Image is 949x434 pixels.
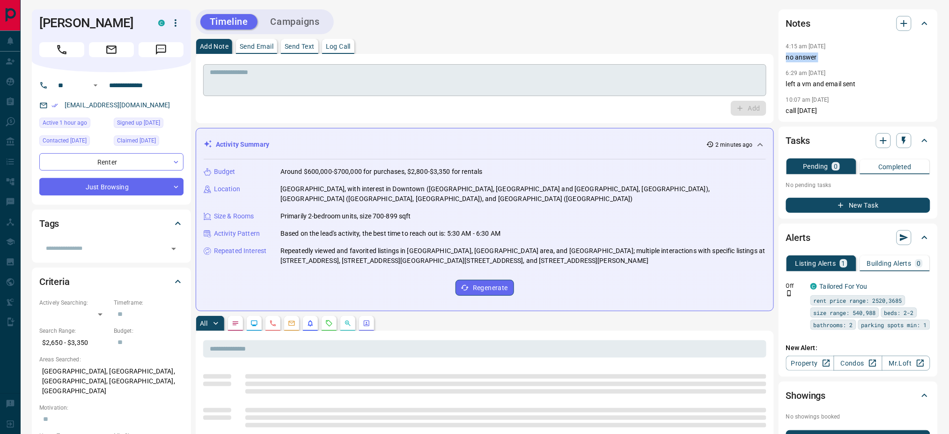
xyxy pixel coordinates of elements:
button: Regenerate [456,280,514,296]
div: Tasks [786,129,930,152]
h2: Notes [786,16,810,31]
p: New Alert: [786,343,930,353]
p: Listing Alerts [795,260,836,267]
span: Active 1 hour ago [43,118,87,127]
svg: Opportunities [344,320,352,327]
p: 0 [834,163,838,170]
svg: Agent Actions [363,320,370,327]
span: bathrooms: 2 [814,320,853,329]
p: [GEOGRAPHIC_DATA], with interest in Downtown ([GEOGRAPHIC_DATA], [GEOGRAPHIC_DATA] and [GEOGRAPHI... [280,184,766,204]
p: Areas Searched: [39,355,184,364]
p: Off [786,282,805,290]
button: Open [167,242,180,255]
p: Completed [878,164,912,170]
h2: Tasks [786,133,810,148]
p: Budget: [114,327,184,335]
div: condos.ca [158,20,165,26]
div: Renter [39,153,184,171]
p: No showings booked [786,412,930,421]
div: Thu Jan 16 2025 [114,135,184,149]
p: 4:15 am [DATE] [786,43,826,50]
svg: Lead Browsing Activity [250,320,258,327]
div: Tue Jul 08 2025 [39,135,109,149]
a: Condos [834,356,882,371]
span: size range: 540,988 [814,308,876,317]
p: Actively Searching: [39,299,109,307]
span: Call [39,42,84,57]
p: 0 [917,260,921,267]
button: Campaigns [261,14,329,30]
p: 6:29 am [DATE] [786,70,826,76]
span: beds: 2-2 [884,308,914,317]
p: Primarily 2-bedroom units, size 700-899 sqft [280,211,411,221]
p: 10:07 am [DATE] [786,97,829,103]
p: 1 [842,260,846,267]
p: no answer [786,52,930,62]
p: Location [214,184,240,194]
h1: [PERSON_NAME] [39,15,144,30]
p: Log Call [326,43,351,50]
span: Contacted [DATE] [43,136,87,145]
p: Send Email [240,43,273,50]
p: Budget [214,167,235,177]
div: Alerts [786,226,930,249]
div: Tue Oct 14 2025 [39,118,109,131]
p: Send Text [285,43,315,50]
p: No pending tasks [786,178,930,192]
p: call [DATE] [786,106,930,116]
p: Motivation: [39,404,184,412]
h2: Criteria [39,274,70,289]
div: Just Browsing [39,178,184,195]
p: Around $600,000-$700,000 for purchases, $2,800-$3,350 for rentals [280,167,483,177]
svg: Email Verified [51,102,58,109]
div: Thu Jan 16 2025 [114,118,184,131]
a: Property [786,356,834,371]
svg: Emails [288,320,295,327]
div: Showings [786,384,930,407]
p: Search Range: [39,327,109,335]
div: condos.ca [810,283,817,290]
p: Size & Rooms [214,211,254,221]
h2: Tags [39,216,59,231]
svg: Push Notification Only [786,290,793,297]
a: Mr.Loft [882,356,930,371]
div: Criteria [39,270,184,293]
p: Activity Summary [216,140,269,150]
p: 2 minutes ago [716,141,753,149]
h2: Showings [786,388,826,403]
span: Signed up [DATE] [117,118,160,127]
span: Message [139,42,184,57]
h2: Alerts [786,230,810,245]
span: parking spots min: 1 [861,320,927,329]
p: Add Note [200,43,228,50]
p: Repeated Interest [214,246,266,256]
span: rent price range: 2520,3685 [814,296,902,305]
p: Repeatedly viewed and favorited listings in [GEOGRAPHIC_DATA], [GEOGRAPHIC_DATA] area, and [GEOGR... [280,246,766,266]
span: Email [89,42,134,57]
div: Tags [39,212,184,235]
div: Activity Summary2 minutes ago [204,136,766,153]
svg: Notes [232,320,239,327]
p: [GEOGRAPHIC_DATA], [GEOGRAPHIC_DATA], [GEOGRAPHIC_DATA], [GEOGRAPHIC_DATA], [GEOGRAPHIC_DATA] [39,364,184,399]
div: Notes [786,12,930,35]
p: Building Alerts [867,260,912,267]
p: Timeframe: [114,299,184,307]
button: New Task [786,198,930,213]
a: [EMAIL_ADDRESS][DOMAIN_NAME] [65,101,170,109]
p: Pending [803,163,828,170]
button: Open [90,80,101,91]
svg: Listing Alerts [307,320,314,327]
p: All [200,320,207,327]
span: Claimed [DATE] [117,136,156,145]
a: Tailored For You [820,283,868,290]
button: Timeline [200,14,257,30]
p: $2,650 - $3,350 [39,335,109,351]
p: Based on the lead's activity, the best time to reach out is: 5:30 AM - 6:30 AM [280,229,500,239]
svg: Calls [269,320,277,327]
p: left a vm and email sent [786,79,930,89]
svg: Requests [325,320,333,327]
p: Activity Pattern [214,229,260,239]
